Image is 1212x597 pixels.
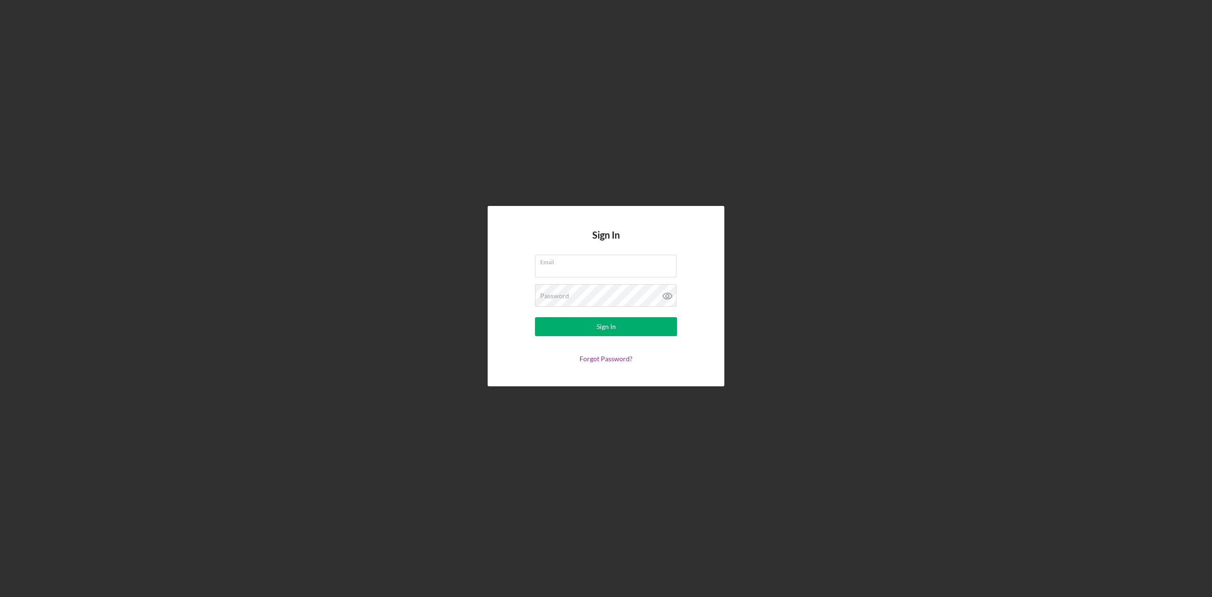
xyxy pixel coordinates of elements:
[579,355,633,363] a: Forgot Password?
[592,230,620,255] h4: Sign In
[540,255,677,266] label: Email
[540,292,569,300] label: Password
[597,317,616,336] div: Sign In
[535,317,677,336] button: Sign In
